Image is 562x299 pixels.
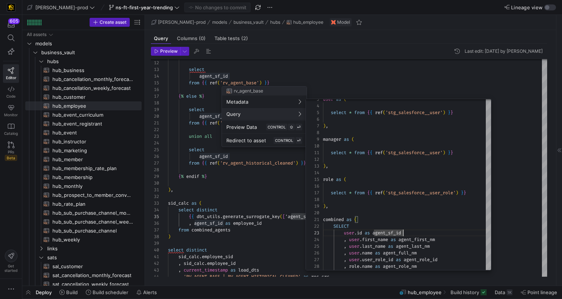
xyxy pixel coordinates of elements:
[367,150,370,156] span: {
[375,250,380,256] span: as
[375,110,383,116] span: ref
[362,257,393,263] span: user_role_id
[331,150,346,156] span: select
[370,190,372,196] span: {
[359,263,362,269] span: .
[306,230,319,236] div: 23
[306,149,319,156] div: 11
[367,190,370,196] span: {
[396,243,430,249] span: agent_last_nm
[349,257,359,263] span: user
[226,111,240,117] span: Query
[306,176,319,183] div: 15
[306,129,319,136] div: 8
[323,176,333,182] span: role
[331,190,346,196] span: select
[306,270,319,276] div: 29
[306,263,319,270] div: 28
[306,189,319,196] div: 17
[323,203,326,209] span: )
[323,136,341,142] span: manager
[354,230,357,236] span: .
[362,250,372,256] span: name
[385,150,443,156] span: 'stg_salesforce__user'
[372,230,401,236] span: agent_sf_id
[306,216,319,223] div: 21
[370,150,372,156] span: {
[306,169,319,176] div: 14
[344,263,346,269] span: ,
[226,124,257,130] span: Preview Data
[234,88,263,94] span: rv_agent_base
[306,183,319,189] div: 16
[306,223,319,230] div: 22
[385,110,443,116] span: 'stg_salesforce__user'
[346,217,352,222] span: as
[354,150,365,156] span: from
[362,237,388,243] span: first_name
[306,209,319,216] div: 20
[306,143,319,149] div: 10
[344,230,354,236] span: user
[352,136,354,142] span: (
[354,190,365,196] span: from
[404,257,437,263] span: agent_role_id
[359,257,362,263] span: .
[344,250,346,256] span: ,
[359,250,362,256] span: .
[383,263,417,269] span: agent_role_nm
[331,110,346,116] span: select
[349,243,359,249] span: user
[383,250,417,256] span: agent_full_nm
[456,190,458,196] span: )
[391,237,396,243] span: as
[383,150,385,156] span: (
[450,110,453,116] span: }
[383,190,385,196] span: (
[375,150,383,156] span: ref
[349,263,359,269] span: role
[359,237,362,243] span: .
[354,217,357,222] span: (
[268,125,286,129] span: CONTROL
[323,163,326,169] span: )
[344,243,346,249] span: ,
[306,163,319,169] div: 13
[290,125,293,129] span: ⇧
[306,256,319,263] div: 27
[461,190,464,196] span: }
[344,257,346,263] span: ,
[297,125,301,129] span: ⏎
[367,110,370,116] span: {
[306,196,319,203] div: 18
[333,223,349,229] span: SELECT
[362,243,385,249] span: last_name
[306,123,319,129] div: 7
[275,138,293,143] span: CONTROL
[326,163,328,169] span: ,
[464,190,466,196] span: }
[396,257,401,263] span: as
[448,110,450,116] span: }
[326,123,328,129] span: ,
[354,110,365,116] span: from
[323,217,344,222] span: combined
[297,138,301,143] span: ⏎
[357,230,362,236] span: id
[359,243,362,249] span: .
[344,136,349,142] span: as
[349,250,359,256] span: user
[349,237,359,243] span: user
[443,110,445,116] span: )
[450,150,453,156] span: }
[398,237,435,243] span: agent_first_nm
[306,116,319,123] div: 6
[344,176,346,182] span: (
[306,203,319,209] div: 19
[383,110,385,116] span: (
[306,103,319,109] div: 4
[306,109,319,116] div: 5
[306,236,319,243] div: 24
[448,150,450,156] span: }
[306,156,319,163] div: 12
